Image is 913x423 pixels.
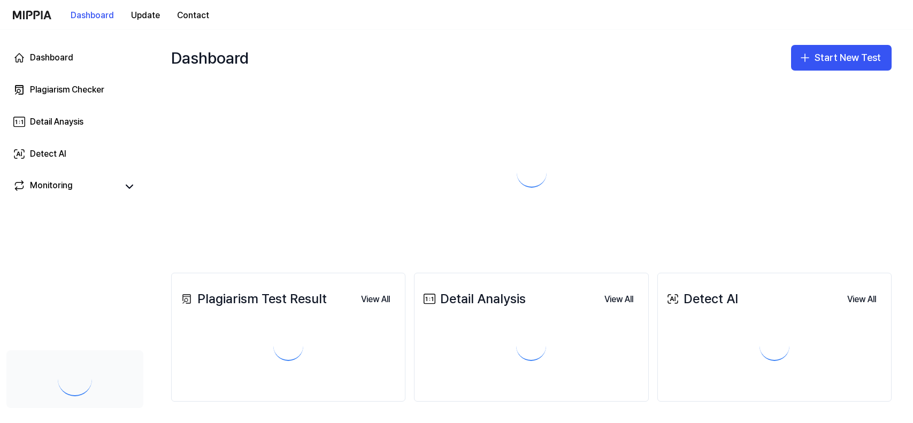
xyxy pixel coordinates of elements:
a: Detect AI [6,141,143,167]
img: logo [13,11,51,19]
a: Monitoring [13,179,118,194]
a: View All [596,288,642,310]
a: Detail Anaysis [6,109,143,135]
button: Dashboard [62,5,122,26]
div: Plagiarism Checker [30,83,104,96]
div: Monitoring [30,179,73,194]
button: Contact [168,5,218,26]
button: View All [352,289,398,310]
div: Detail Anaysis [30,116,83,128]
div: Dashboard [30,51,73,64]
a: View All [352,288,398,310]
div: Plagiarism Test Result [178,289,327,309]
a: Update [122,1,168,30]
div: Detect AI [30,148,66,160]
a: Plagiarism Checker [6,77,143,103]
button: View All [596,289,642,310]
a: View All [839,288,885,310]
a: Dashboard [6,45,143,71]
div: Detect AI [664,289,738,309]
button: View All [839,289,885,310]
button: Start New Test [791,45,892,71]
div: Detail Analysis [421,289,526,309]
div: Dashboard [171,41,249,75]
button: Update [122,5,168,26]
